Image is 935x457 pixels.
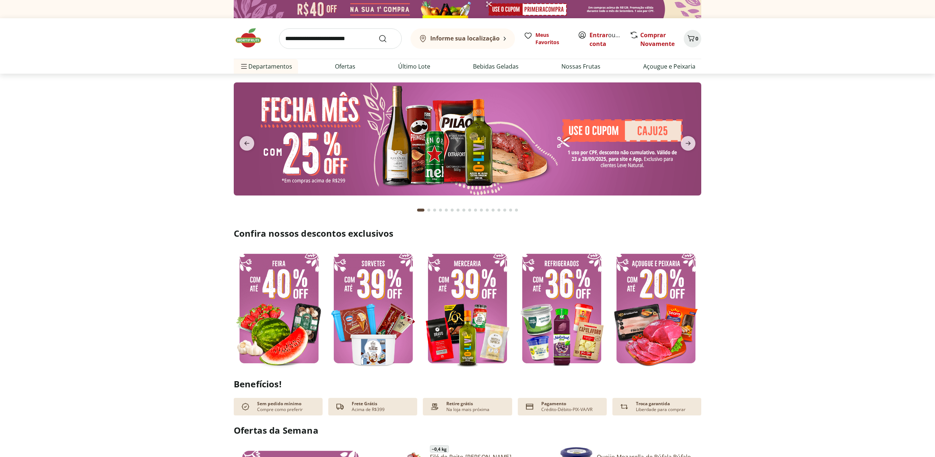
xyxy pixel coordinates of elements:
[240,401,251,413] img: check
[429,401,440,413] img: payment
[411,28,515,49] button: Informe sua localização
[508,201,514,219] button: Go to page 16 from fs-carousel
[234,136,260,151] button: previous
[516,248,607,369] img: resfriados
[257,407,303,413] p: Compre como preferir
[279,28,402,49] input: search
[430,34,500,42] b: Informe sua localização
[430,445,449,453] span: ~ 0,4 kg
[234,379,701,389] h2: Benefícios!
[432,201,438,219] button: Go to page 3 from fs-carousel
[334,401,346,413] img: truck
[473,201,478,219] button: Go to page 10 from fs-carousel
[240,58,292,75] span: Departamentos
[589,31,622,48] span: ou
[695,35,698,42] span: 0
[541,401,566,407] p: Pagamento
[443,201,449,219] button: Go to page 5 from fs-carousel
[561,62,600,71] a: Nossas Frutas
[352,407,385,413] p: Acima de R$399
[234,248,324,369] img: feira
[467,201,473,219] button: Go to page 9 from fs-carousel
[398,62,430,71] a: Último Lote
[240,58,248,75] button: Menu
[490,201,496,219] button: Go to page 13 from fs-carousel
[455,201,461,219] button: Go to page 7 from fs-carousel
[636,401,670,407] p: Troca garantida
[446,401,473,407] p: Retire grátis
[535,31,569,46] span: Meus Favoritos
[502,201,508,219] button: Go to page 15 from fs-carousel
[589,31,630,48] a: Criar conta
[438,201,443,219] button: Go to page 4 from fs-carousel
[524,401,535,413] img: card
[473,62,519,71] a: Bebidas Geladas
[234,82,701,195] img: banana
[449,201,455,219] button: Go to page 6 from fs-carousel
[684,30,701,47] button: Carrinho
[675,136,701,151] button: next
[234,27,270,49] img: Hortifruti
[636,407,686,413] p: Liberdade para comprar
[484,201,490,219] button: Go to page 12 from fs-carousel
[328,248,419,369] img: sorvete
[426,201,432,219] button: Go to page 2 from fs-carousel
[352,401,377,407] p: Frete Grátis
[416,201,426,219] button: Current page from fs-carousel
[446,407,489,413] p: Na loja mais próxima
[461,201,467,219] button: Go to page 8 from fs-carousel
[234,228,701,239] h2: Confira nossos descontos exclusivos
[611,248,701,369] img: açougue
[640,31,675,48] a: Comprar Novamente
[234,424,701,437] h2: Ofertas da Semana
[257,401,301,407] p: Sem pedido mínimo
[514,201,519,219] button: Go to page 17 from fs-carousel
[478,201,484,219] button: Go to page 11 from fs-carousel
[524,31,569,46] a: Meus Favoritos
[378,34,396,43] button: Submit Search
[422,248,513,369] img: mercearia
[541,407,592,413] p: Crédito-Débito-PIX-VA/VR
[589,31,608,39] a: Entrar
[643,62,695,71] a: Açougue e Peixaria
[618,401,630,413] img: Devolução
[335,62,355,71] a: Ofertas
[496,201,502,219] button: Go to page 14 from fs-carousel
